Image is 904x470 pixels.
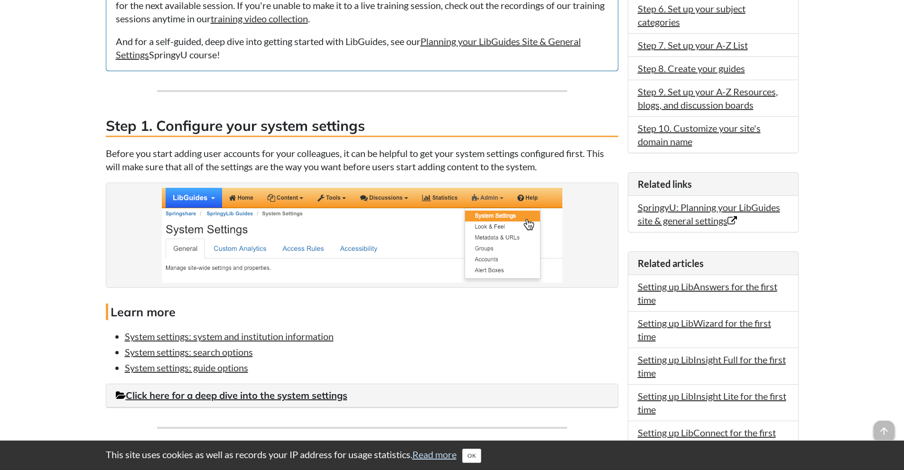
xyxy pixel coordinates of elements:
[638,86,778,111] a: Step 9. Set up your A-Z Resources, blogs, and discussion boards
[96,448,808,463] div: This site uses cookies as well as records your IP address for usage statistics.
[162,188,562,283] img: The System Settings page
[116,35,608,61] p: And for a self-guided, deep dive into getting started with LibGuides, see our SpringyU course!
[638,390,786,415] a: Setting up LibInsight Lite for the first time
[638,202,780,226] a: SpringyU: Planning your LibGuides site & general settings
[125,331,334,342] a: System settings: system and institution information
[211,13,308,24] a: training video collection
[116,389,347,401] a: Click here for a deep dive into the system settings
[106,304,618,320] h4: Learn more
[125,362,248,373] a: System settings: guide options
[125,346,253,358] a: System settings: search options
[412,449,457,460] a: Read more
[638,39,748,51] a: Step 7. Set up your A-Z List
[874,422,895,433] a: arrow_upward
[638,427,776,452] a: Setting up LibConnect for the first time
[638,122,761,147] a: Step 10. Customize your site's domain name
[638,281,777,305] a: Setting up LibAnswers for the first time
[638,258,704,269] span: Related articles
[106,116,618,137] h3: Step 1. Configure your system settings
[638,354,786,378] a: Setting up LibInsight Full for the first time
[638,3,746,28] a: Step 6. Set up your subject categories
[106,147,618,173] p: Before you start adding user accounts for your colleagues, it can be helpful to get your system s...
[638,178,692,190] span: Related links
[874,421,895,442] span: arrow_upward
[462,449,481,463] button: Close
[638,317,771,342] a: Setting up LibWizard for the first time
[638,63,745,74] a: Step 8. Create your guides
